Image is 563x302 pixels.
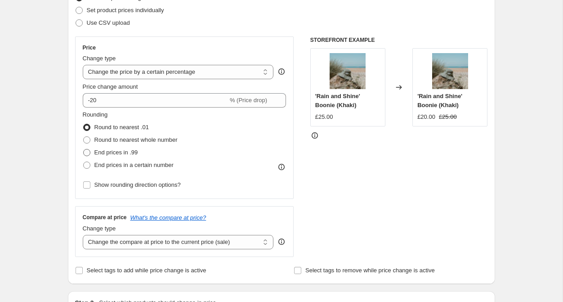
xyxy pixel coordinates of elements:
img: BOONIES-17_80x.jpg [432,53,468,89]
img: BOONIES-17_80x.jpg [330,53,366,89]
span: Change type [83,55,116,62]
span: Show rounding direction options? [94,181,181,188]
span: Round to nearest whole number [94,136,178,143]
span: Select tags to add while price change is active [87,267,206,274]
span: 'Rain and Shine' Boonie (Khaki) [417,93,462,108]
span: Select tags to remove while price change is active [305,267,435,274]
h6: STOREFRONT EXAMPLE [310,36,488,44]
span: Price change amount [83,83,138,90]
span: Set product prices individually [87,7,164,14]
button: What's the compare at price? [130,214,206,221]
span: End prices in a certain number [94,162,174,168]
span: Change type [83,225,116,232]
span: Use CSV upload [87,19,130,26]
div: £20.00 [417,113,435,122]
span: 'Rain and Shine' Boonie (Khaki) [315,93,360,108]
div: £25.00 [315,113,333,122]
span: End prices in .99 [94,149,138,156]
span: Rounding [83,111,108,118]
h3: Compare at price [83,214,127,221]
div: help [277,237,286,246]
h3: Price [83,44,96,51]
span: Round to nearest .01 [94,124,149,131]
input: -15 [83,93,228,108]
strike: £25.00 [439,113,457,122]
div: help [277,67,286,76]
span: % (Price drop) [230,97,267,104]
